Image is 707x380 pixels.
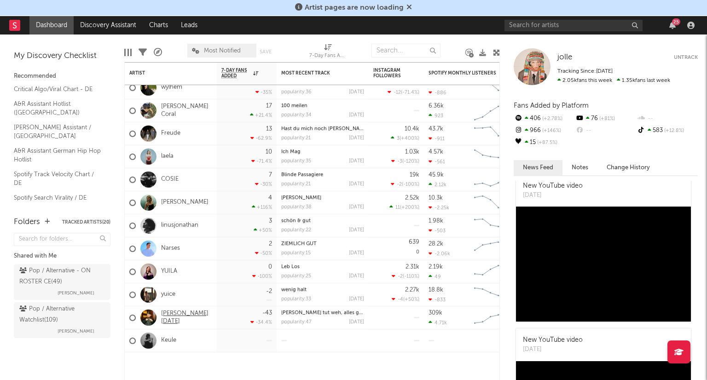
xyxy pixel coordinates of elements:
div: -2 [266,288,272,294]
span: 2.05k fans this week [557,78,612,83]
button: Tracked Artists(20) [62,220,110,225]
span: -120 % [404,159,418,164]
div: -100 % [252,273,272,279]
input: Search for folders... [14,233,110,246]
a: A&R Assistant German Hip Hop Hotlist [14,146,101,165]
span: -2 [397,182,402,187]
div: -503 [429,227,446,233]
a: COSIE [161,176,179,184]
a: schön & gut [281,219,311,224]
div: 28.2k [429,241,443,247]
span: +146 % [541,128,561,133]
div: 10 [266,149,272,155]
a: wylhem [161,84,182,92]
a: Hast du mich noch [PERSON_NAME]? [281,127,371,132]
div: 2.12k [429,181,446,187]
div: popularity: 25 [281,274,311,279]
span: +81 % [598,116,615,121]
div: +50 % [254,227,272,233]
div: Pop / Alternative - ON ROSTER CE ( 49 ) [19,265,103,288]
div: 15 [514,137,575,149]
span: Fans Added by Platform [514,102,589,109]
button: Untrack [674,53,698,62]
a: ZIEMLICH GUT [281,242,317,247]
div: 1.98k [429,218,443,224]
div: Filters [139,39,147,66]
div: 13 [266,126,272,132]
div: -2.06k [429,250,450,256]
span: jolle [557,53,572,61]
div: 7-Day Fans Added (7-Day Fans Added) [309,39,346,66]
a: Spotify Track Velocity Chart / DE [14,169,101,188]
a: [PERSON_NAME] Coral [161,103,212,118]
div: 639 [409,239,419,245]
span: 11 [395,205,400,210]
span: -100 % [403,182,418,187]
div: popularity: 22 [281,228,311,233]
a: [PERSON_NAME] tut weh, alles gut. [281,311,365,316]
div: popularity: 47 [281,320,312,325]
div: 4.57k [429,149,443,155]
div: Hast du mich noch lieb? [281,127,364,132]
div: -- [637,113,698,125]
input: Search for artists [504,20,643,31]
div: Ich Mag [281,150,364,155]
div: 100 meilen [281,104,364,109]
button: News Feed [514,160,562,175]
div: 2 [269,241,272,247]
div: 7 [269,172,272,178]
div: Spotify Monthly Listeners [429,70,498,76]
button: Notes [562,160,597,175]
a: Ich Mag [281,150,301,155]
div: ( ) [391,181,419,187]
a: Keule [161,337,176,345]
div: 55.9k [429,80,443,86]
span: +400 % [401,136,418,141]
div: 25 [672,18,680,25]
a: Leb Los [281,265,300,270]
div: [DATE] [349,90,364,95]
div: +116 % [252,204,272,210]
svg: Chart title [470,168,511,191]
span: Most Notified [204,48,241,54]
div: Alle wollen weg [281,81,364,86]
a: Pop / Alternative Watchlist(109)[PERSON_NAME] [14,302,110,338]
div: A&R Pipeline [154,39,162,66]
svg: Chart title [470,99,511,122]
div: popularity: 33 [281,297,311,302]
div: 309k [429,310,442,316]
a: A&R Assistant Hotlist ([GEOGRAPHIC_DATA]) [14,99,101,118]
div: -2.25k [429,204,449,210]
div: 2.19k [429,264,443,270]
div: [DATE] [349,113,364,118]
div: ( ) [392,273,419,279]
a: linusjonathan [161,222,198,230]
div: schön & gut [281,219,364,224]
div: 17 [266,103,272,109]
div: ( ) [391,135,419,141]
a: 100 meilen [281,104,307,109]
span: 3 [397,136,400,141]
a: jolle [557,53,572,62]
div: wenig halt [281,288,364,293]
div: Bruno Mars [281,196,364,201]
div: [DATE] [349,251,364,256]
div: -- [575,125,636,137]
span: -2 [398,274,403,279]
div: -911 [429,135,445,141]
button: Save [260,49,272,54]
div: Pop / Alternative Watchlist ( 109 ) [19,304,103,326]
span: -4 [398,297,403,302]
div: 966 [514,125,575,137]
a: Blinde Passagiere [281,173,323,178]
div: New YouTube video [523,335,583,345]
a: Freude [161,130,180,138]
div: 19k [410,172,419,178]
div: 3 [269,218,272,224]
div: -833 [429,296,446,302]
div: 4.71k [429,319,447,325]
div: 2.31k [406,264,419,270]
span: Tracking Since: [DATE] [557,69,613,74]
div: 7-Day Fans Added (7-Day Fans Added) [309,51,346,62]
span: 1.35k fans last week [557,78,670,83]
